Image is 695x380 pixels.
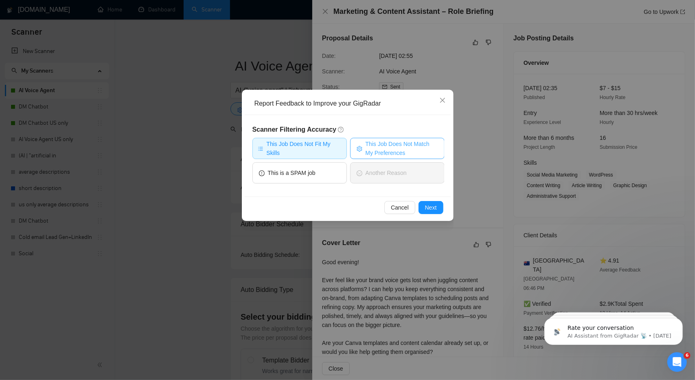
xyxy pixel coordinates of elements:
[432,90,454,112] button: Close
[254,99,447,108] div: Report Feedback to Improve your GigRadar
[667,352,687,372] iframe: Intercom live chat
[391,203,409,212] span: Cancel
[419,201,443,214] button: Next
[366,139,438,157] span: This Job Does Not Match My Preferences
[350,162,445,183] button: frownAnother Reason
[350,138,445,159] button: settingThis Job Does Not Match My Preferences
[357,145,362,151] span: setting
[439,97,446,104] span: close
[532,301,695,358] iframe: Intercom notifications message
[252,162,347,183] button: exclamation-circleThis is a SPAM job
[425,203,437,212] span: Next
[252,125,445,135] h5: Scanner Filtering Accuracy
[684,352,691,359] span: 6
[259,170,265,176] span: exclamation-circle
[384,201,415,214] button: Cancel
[338,126,344,133] span: question-circle
[267,139,342,157] span: This Job Does Not Fit My Skills
[258,145,263,151] span: bars
[252,138,347,159] button: barsThis Job Does Not Fit My Skills
[268,168,316,177] span: This is a SPAM job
